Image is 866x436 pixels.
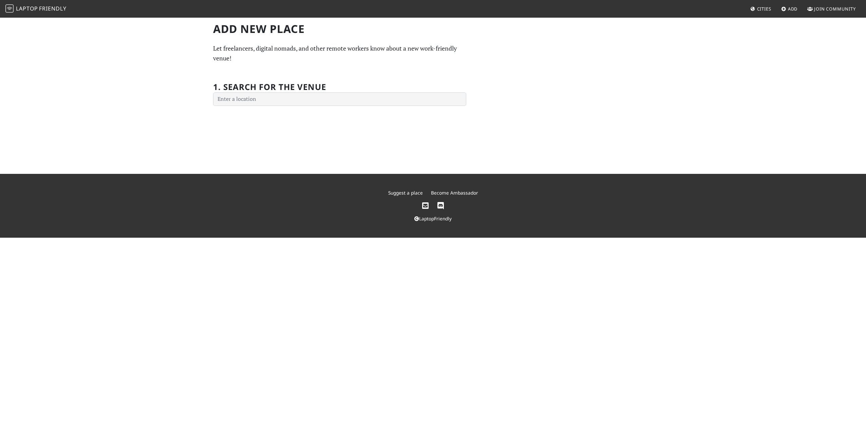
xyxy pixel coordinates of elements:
[213,82,326,92] h2: 1. Search for the venue
[5,3,67,15] a: LaptopFriendly LaptopFriendly
[5,4,14,13] img: LaptopFriendly
[805,3,859,15] a: Join Community
[39,5,66,12] span: Friendly
[814,6,856,12] span: Join Community
[213,92,466,106] input: Enter a location
[748,3,774,15] a: Cities
[431,189,478,196] a: Become Ambassador
[778,3,801,15] a: Add
[213,22,466,35] h1: Add new Place
[757,6,771,12] span: Cities
[16,5,38,12] span: Laptop
[414,215,452,222] a: LaptopFriendly
[388,189,423,196] a: Suggest a place
[788,6,798,12] span: Add
[213,43,466,63] p: Let freelancers, digital nomads, and other remote workers know about a new work-friendly venue!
